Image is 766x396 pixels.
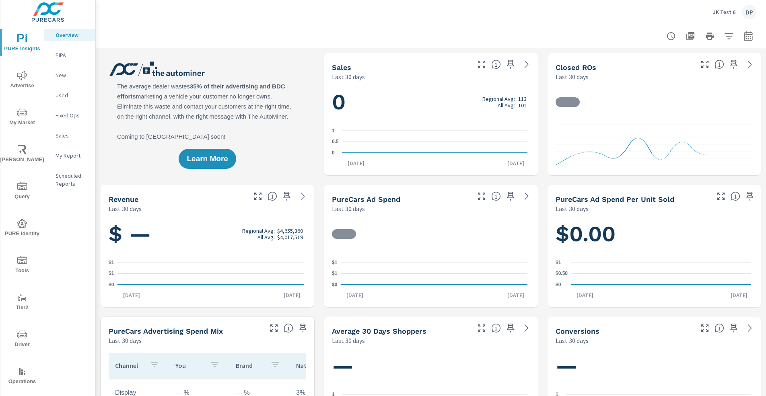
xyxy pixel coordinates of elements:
button: Make Fullscreen [251,190,264,203]
p: Regional Avg: [242,228,275,234]
text: 0.5 [332,139,339,145]
span: Advertise [3,71,41,90]
p: [DATE] [342,159,370,167]
text: $0.50 [556,271,568,277]
button: Apply Filters [721,28,737,44]
p: Scheduled Reports [56,172,89,188]
h1: $ — [109,220,306,248]
span: Save this to your personalized report [743,190,756,203]
p: PIPA [56,51,89,59]
h1: — [556,352,753,380]
span: Number of Repair Orders Closed by the selected dealership group over the selected time range. [So... [715,60,724,69]
span: PURE Insights [3,34,41,53]
p: [DATE] [117,291,146,299]
p: National [296,361,324,369]
a: See more details in report [520,322,533,334]
h5: Conversions [556,327,599,335]
button: Select Date Range [740,28,756,44]
h5: Average 30 Days Shoppers [332,327,426,335]
text: $1 [332,271,338,277]
div: Used [44,89,95,101]
p: All Avg: [257,234,275,240]
span: Operations [3,367,41,386]
div: Scheduled Reports [44,170,95,190]
p: Last 30 days [109,336,142,345]
p: [DATE] [502,291,530,299]
button: Print Report [702,28,718,44]
h1: 0 [332,88,529,116]
h5: PureCars Advertising Spend Mix [109,327,223,335]
a: See more details in report [743,58,756,71]
p: [DATE] [725,291,753,299]
p: New [56,71,89,79]
p: All Avg: [498,102,515,109]
h1: — [332,352,529,380]
span: PURE Identity [3,219,41,238]
h5: Sales [332,63,351,72]
text: $1 [332,260,338,265]
div: PIPA [44,49,95,61]
div: Fixed Ops [44,109,95,121]
p: Last 30 days [556,336,589,345]
h5: PureCars Ad Spend Per Unit Sold [556,195,674,203]
p: JK Test 6 [713,8,735,16]
span: Total sales revenue over the selected date range. [Source: This data is sourced from the dealer’s... [268,191,277,201]
div: New [44,69,95,81]
button: Make Fullscreen [715,190,727,203]
span: Save this to your personalized report [504,190,517,203]
button: Learn More [179,149,236,169]
span: A rolling 30 day total of daily Shoppers on the dealership website, averaged over the selected da... [491,323,501,333]
span: The number of dealer-specified goals completed by a visitor. [Source: This data is provided by th... [715,323,724,333]
div: Overview [44,29,95,41]
p: My Report [56,152,89,160]
p: [DATE] [341,291,369,299]
div: DP [742,5,756,19]
text: 0 [332,150,335,156]
div: My Report [44,150,95,162]
text: $0 [556,282,561,287]
span: Save this to your personalized report [297,322,309,334]
span: Save this to your personalized report [727,58,740,71]
h5: Closed ROs [556,63,596,72]
button: Make Fullscreen [475,322,488,334]
p: 113 [518,96,527,102]
p: Last 30 days [332,336,365,345]
h1: $0.00 [556,220,753,248]
span: Learn More [187,155,228,162]
p: Last 30 days [109,204,142,213]
p: Last 30 days [556,204,589,213]
p: Sales [56,131,89,140]
a: See more details in report [520,190,533,203]
p: [DATE] [571,291,599,299]
button: Make Fullscreen [698,58,711,71]
p: Last 30 days [332,72,365,82]
p: Last 30 days [556,72,589,82]
span: Save this to your personalized report [280,190,293,203]
span: Save this to your personalized report [504,322,517,334]
a: See more details in report [743,322,756,334]
text: $1 [556,260,561,265]
p: [DATE] [278,291,306,299]
span: Average cost of advertising per each vehicle sold at the dealer over the selected date range. The... [731,191,740,201]
h5: Revenue [109,195,138,203]
a: See more details in report [520,58,533,71]
span: This table looks at how you compare to the amount of budget you spend per channel as opposed to y... [284,323,293,333]
span: Number of vehicles sold by the dealership over the selected date range. [Source: This data is sou... [491,60,501,69]
span: Total cost of media for all PureCars channels for the selected dealership group over the selected... [491,191,501,201]
p: Used [56,91,89,99]
p: Last 30 days [332,204,365,213]
a: See more details in report [297,190,309,203]
text: $1 [109,271,114,277]
p: Channel [115,361,143,369]
p: Fixed Ops [56,111,89,119]
p: You [175,361,204,369]
h5: PureCars Ad Spend [332,195,400,203]
span: Driver [3,330,41,349]
p: $4,017,519 [277,234,303,240]
p: 101 [518,102,527,109]
span: Query [3,182,41,201]
button: Make Fullscreen [268,322,280,334]
div: Sales [44,129,95,142]
p: $4,655,360 [277,228,303,234]
p: Regional Avg: [482,96,515,102]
